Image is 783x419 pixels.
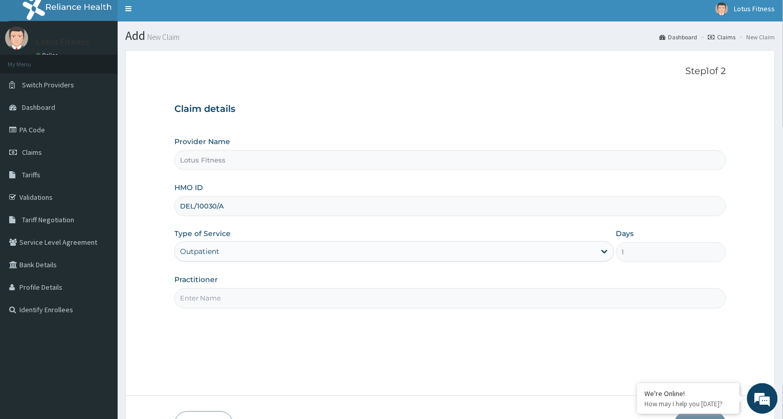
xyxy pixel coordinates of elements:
[174,182,203,193] label: HMO ID
[708,33,736,41] a: Claims
[19,51,41,77] img: d_794563401_company_1708531726252_794563401
[174,274,218,285] label: Practitioner
[174,66,726,77] p: Step 1 of 2
[174,136,230,147] label: Provider Name
[737,33,775,41] li: New Claim
[59,129,141,232] span: We're online!
[36,52,60,59] a: Online
[645,400,732,408] p: How may I help you today?
[22,170,40,179] span: Tariffs
[145,33,180,41] small: New Claim
[22,215,74,224] span: Tariff Negotiation
[174,196,726,216] input: Enter HMO ID
[5,279,195,315] textarea: Type your message and hit 'Enter'
[645,389,732,398] div: We're Online!
[22,148,42,157] span: Claims
[22,80,74,89] span: Switch Providers
[53,57,172,71] div: Chat with us now
[125,29,775,42] h1: Add
[660,33,698,41] a: Dashboard
[5,27,28,50] img: User Image
[36,37,90,46] p: Lotus Fitness
[174,288,726,308] input: Enter Name
[168,5,192,30] div: Minimize live chat window
[174,228,231,239] label: Type of Service
[734,4,775,13] span: Lotus Fitness
[174,104,726,115] h3: Claim details
[22,103,55,112] span: Dashboard
[616,228,634,239] label: Days
[715,3,728,15] img: User Image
